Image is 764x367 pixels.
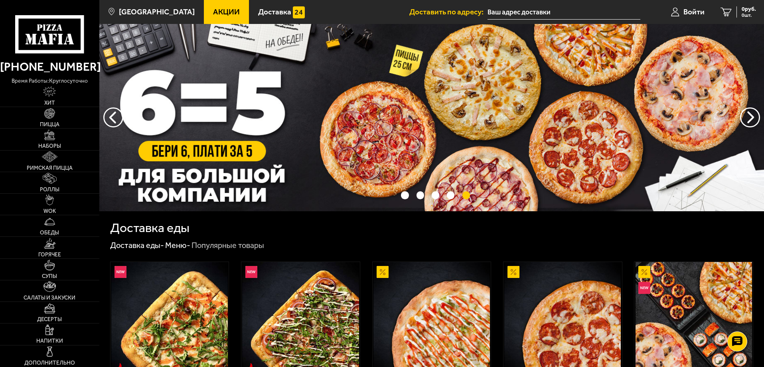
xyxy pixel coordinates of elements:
span: Войти [683,8,705,16]
span: Роллы [40,187,59,192]
span: Пицца [40,122,59,127]
span: WOK [43,208,56,214]
span: Доставить по адресу: [409,8,488,16]
span: Обеды [40,230,59,236]
span: Римская пицца [27,165,73,171]
span: Дополнительно [24,360,75,366]
span: Хит [44,100,55,106]
button: точки переключения [447,191,454,199]
img: Новинка [245,266,257,278]
img: Акционный [638,266,650,278]
span: Доставка [258,8,291,16]
img: Новинка [638,282,650,294]
button: предыдущий [740,107,760,127]
img: Новинка [115,266,126,278]
span: Десерты [37,317,62,322]
span: Наборы [38,143,61,149]
a: Доставка еды- [110,240,164,250]
img: 15daf4d41897b9f0e9f617042186c801.svg [293,6,305,18]
button: следующий [103,107,123,127]
button: точки переключения [401,191,409,199]
img: Акционный [507,266,519,278]
button: точки переключения [432,191,439,199]
span: 0 руб. [742,6,756,12]
span: Напитки [36,338,63,344]
span: Акции [213,8,240,16]
span: [GEOGRAPHIC_DATA] [119,8,195,16]
a: Меню- [165,240,190,250]
span: Супы [42,274,57,279]
input: Ваш адрес доставки [488,5,640,20]
h1: Доставка еды [110,222,190,234]
span: Горячее [38,252,61,258]
button: точки переключения [417,191,424,199]
span: Салаты и закуски [24,295,75,301]
img: Акционный [377,266,389,278]
button: точки переключения [462,191,470,199]
span: 0 шт. [742,13,756,18]
div: Популярные товары [191,240,264,251]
